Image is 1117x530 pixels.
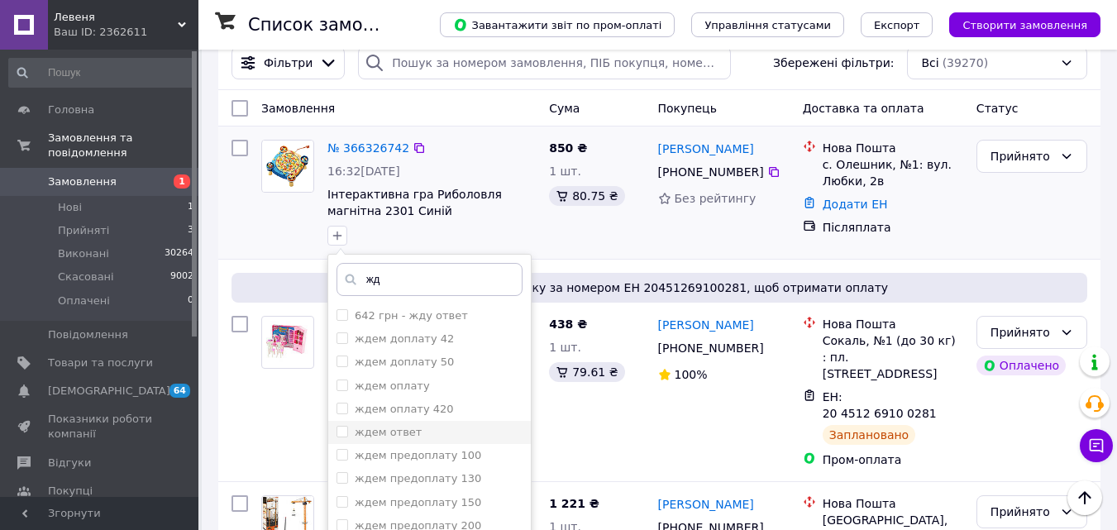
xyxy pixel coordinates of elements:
[327,141,409,155] a: № 366326742
[355,380,430,392] label: ждем оплату
[170,270,193,284] span: 9002
[48,412,153,442] span: Показники роботи компанії
[165,246,193,261] span: 30264
[355,309,468,322] label: 642 грн - жду ответ
[261,140,314,193] a: Фото товару
[355,332,454,345] label: ждем доплату 42
[658,317,754,333] a: [PERSON_NAME]
[823,198,888,211] a: Додати ЕН
[991,147,1053,165] div: Прийнято
[823,390,937,420] span: ЕН: 20 4512 6910 0281
[874,19,920,31] span: Експорт
[188,200,193,215] span: 1
[355,426,422,438] label: ждем ответ
[549,318,587,331] span: 438 ₴
[264,55,313,71] span: Фільтри
[823,219,963,236] div: Післяплата
[58,246,109,261] span: Виконані
[238,279,1081,296] span: Надішліть посилку за номером ЕН 20451269100281, щоб отримати оплату
[976,102,1019,115] span: Статус
[48,103,94,117] span: Головна
[655,160,767,184] div: [PHONE_NUMBER]
[58,294,110,308] span: Оплачені
[675,192,757,205] span: Без рейтингу
[48,484,93,499] span: Покупці
[658,141,754,157] a: [PERSON_NAME]
[58,223,109,238] span: Прийняті
[48,174,117,189] span: Замовлення
[549,141,587,155] span: 850 ₴
[861,12,933,37] button: Експорт
[1067,480,1102,515] button: Наверх
[991,323,1053,341] div: Прийнято
[358,46,731,79] input: Пошук за номером замовлення, ПІБ покупця, номером телефону, Email, номером накладної
[823,451,963,468] div: Пром-оплата
[327,165,400,178] span: 16:32[DATE]
[823,140,963,156] div: Нова Пошта
[658,496,754,513] a: [PERSON_NAME]
[949,12,1100,37] button: Створити замовлення
[704,19,831,31] span: Управління статусами
[655,337,767,360] div: [PHONE_NUMBER]
[48,456,91,470] span: Відгуки
[549,497,599,510] span: 1 221 ₴
[174,174,190,189] span: 1
[1080,429,1113,462] button: Чат з покупцем
[48,327,128,342] span: Повідомлення
[54,25,198,40] div: Ваш ID: 2362611
[933,17,1100,31] a: Створити замовлення
[658,102,717,115] span: Покупець
[921,55,938,71] span: Всі
[549,102,580,115] span: Cума
[823,495,963,512] div: Нова Пошта
[262,321,313,363] img: Фото товару
[453,17,661,32] span: Завантажити звіт по пром-оплаті
[691,12,844,37] button: Управління статусами
[248,15,416,35] h1: Список замовлень
[549,165,581,178] span: 1 шт.
[355,472,481,485] label: ждем предоплату 130
[48,356,153,370] span: Товари та послуги
[355,449,481,461] label: ждем предоплату 100
[261,316,314,369] a: Фото товару
[188,294,193,308] span: 0
[823,316,963,332] div: Нова Пошта
[962,19,1087,31] span: Створити замовлення
[549,186,624,206] div: 80.75 ₴
[991,503,1053,521] div: Прийнято
[943,56,988,69] span: (39270)
[823,425,916,445] div: Заплановано
[355,496,481,509] label: ждем предоплату 150
[803,102,924,115] span: Доставка та оплата
[549,341,581,354] span: 1 шт.
[327,188,502,217] a: Інтерактивна гра Риболовля магнітна 2301 Синій
[58,270,114,284] span: Скасовані
[549,362,624,382] div: 79.61 ₴
[773,55,894,71] span: Збережені фільтри:
[355,356,454,368] label: ждем доплату 50
[355,403,454,415] label: ждем оплату 420
[337,263,523,296] input: Напишіть назву мітки
[48,131,198,160] span: Замовлення та повідомлення
[976,356,1066,375] div: Оплачено
[48,384,170,399] span: [DEMOGRAPHIC_DATA]
[263,141,312,192] img: Фото товару
[54,10,178,25] span: Левеня
[675,368,708,381] span: 100%
[188,223,193,238] span: 3
[58,200,82,215] span: Нові
[169,384,190,398] span: 64
[823,332,963,382] div: Сокаль, №1 (до 30 кг) : пл. [STREET_ADDRESS]
[823,156,963,189] div: с. Олешник, №1: вул. Любки, 2в
[261,102,335,115] span: Замовлення
[440,12,675,37] button: Завантажити звіт по пром-оплаті
[8,58,195,88] input: Пошук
